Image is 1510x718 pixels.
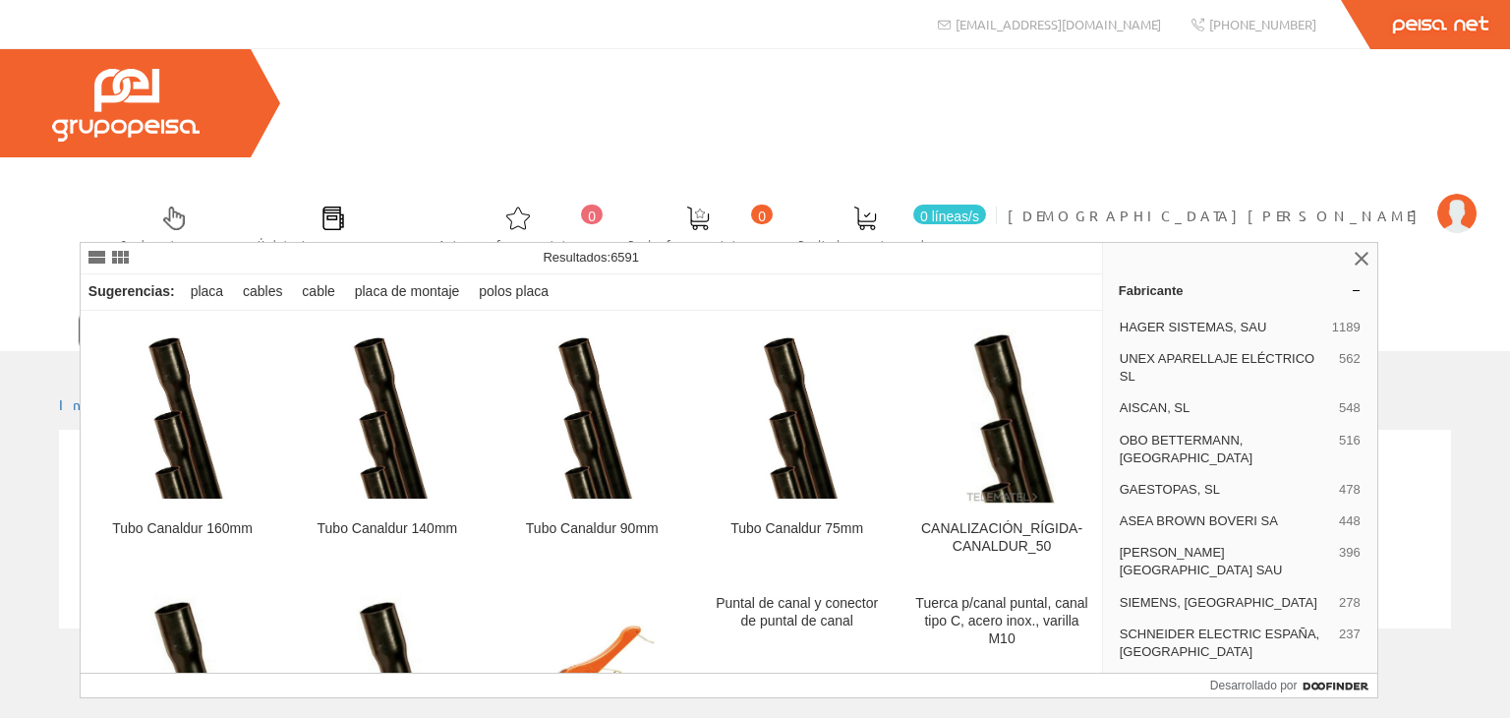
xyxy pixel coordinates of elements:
[1120,482,1220,497] font: GAESTOPAS, SL
[1339,545,1361,560] font: 396
[121,236,227,251] font: Selectores
[921,520,1082,554] font: CANALIZACIÓN_RÍGIDA-CANALDUR_50
[1339,351,1361,366] font: 562
[81,312,284,578] a: Tubo Canaldur 160mm Tubo Canaldur 160mm
[1120,433,1252,465] font: OBO BETTERMANN, [GEOGRAPHIC_DATA]
[1008,190,1477,209] a: [DEMOGRAPHIC_DATA][PERSON_NAME]
[1209,16,1316,32] font: [PHONE_NUMBER]
[117,328,247,505] img: Tubo Canaldur 160mm
[59,395,143,413] a: Inicio
[716,595,878,628] font: Puntal de canal y conector de puntal de canal
[243,283,282,299] font: cables
[438,236,598,251] font: Arte. favoritos
[302,283,334,299] font: cable
[1119,283,1184,298] font: Fabricante
[1210,679,1298,692] font: Desarrollado por
[526,520,659,536] font: Tubo Canaldur 90mm
[628,236,768,251] font: Ped. favoritos
[543,250,610,265] font: Resultados:
[588,209,596,224] font: 0
[1339,513,1361,528] font: 448
[479,283,549,299] font: polos placa
[322,328,452,505] img: Tubo Canaldur 140mm
[1103,274,1377,306] a: Fabricante
[355,283,460,299] font: placa de montaje
[1008,207,1427,224] font: [DEMOGRAPHIC_DATA][PERSON_NAME]
[900,312,1103,578] a: CANALIZACIÓN_RÍGIDA-CANALDUR_50 CANALIZACIÓN_RÍGIDA-CANALDUR_50
[1339,595,1361,610] font: 278
[956,16,1161,32] font: [EMAIL_ADDRESS][DOMAIN_NAME]
[101,190,237,262] a: Selectores
[920,209,979,224] font: 0 líneas/s
[1332,320,1361,334] font: 1189
[1120,400,1191,415] font: AISCAN, SL
[1120,595,1317,610] font: SIEMENS, [GEOGRAPHIC_DATA]
[527,328,657,505] img: Tubo Canaldur 90mm
[610,250,639,265] font: 6591
[732,328,862,505] img: Tubo Canaldur 75mm
[758,209,766,224] font: 0
[915,595,1087,646] font: Tuerca p/canal puntal, canal tipo C, acero inox., varilla M10
[798,236,932,251] font: Pedido actual
[730,520,863,536] font: Tubo Canaldur 75mm
[1339,400,1361,415] font: 548
[238,190,418,262] a: Últimas compras
[191,283,223,299] font: placa
[1210,674,1377,697] a: Desarrollado por
[1339,627,1361,641] font: 237
[258,236,408,251] font: Últimas compras
[1339,433,1361,448] font: 516
[1120,627,1319,659] font: SCHNEIDER ELECTRIC ESPAÑA, [GEOGRAPHIC_DATA]
[1120,545,1283,577] font: [PERSON_NAME][GEOGRAPHIC_DATA] SAU
[491,312,694,578] a: Tubo Canaldur 90mm Tubo Canaldur 90mm
[1120,320,1267,334] font: HAGER SISTEMAS, SAU
[695,312,899,578] a: Tubo Canaldur 75mm Tubo Canaldur 75mm
[1120,513,1278,528] font: ASEA BROWN BOVERI SA
[1120,351,1314,384] font: UNEX APARELLAJE ELÉCTRICO SL
[318,520,458,536] font: Tubo Canaldur 140mm
[52,69,200,142] img: Grupo Peisa
[948,328,1056,505] img: CANALIZACIÓN_RÍGIDA-CANALDUR_50
[285,312,489,578] a: Tubo Canaldur 140mm Tubo Canaldur 140mm
[1339,482,1361,497] font: 478
[112,520,253,536] font: Tubo Canaldur 160mm
[88,283,175,299] font: Sugerencias:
